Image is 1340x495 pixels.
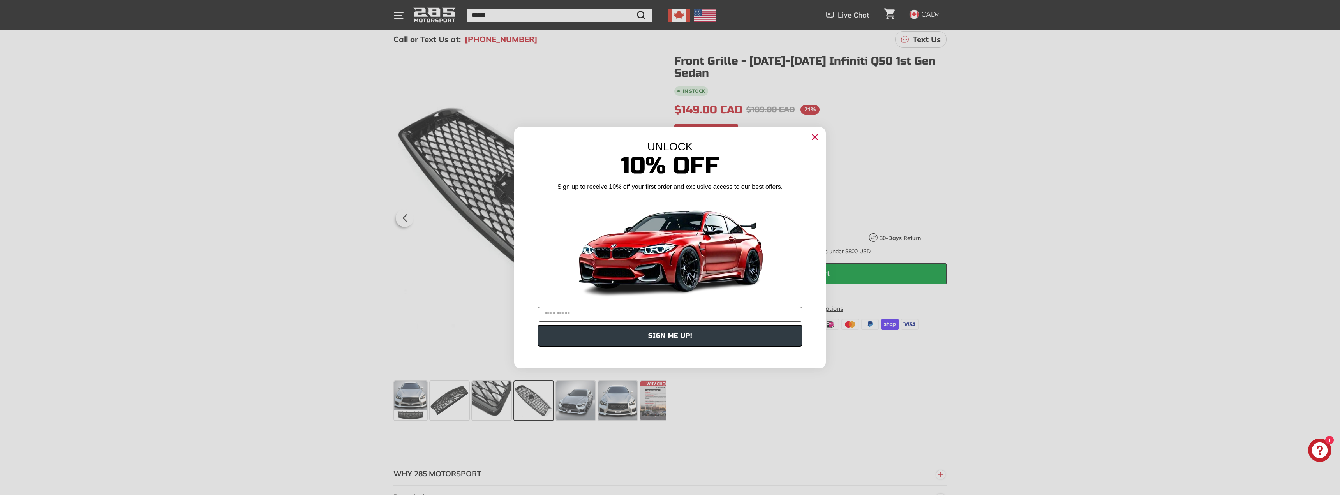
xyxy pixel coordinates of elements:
button: Close dialog [809,131,821,143]
span: UNLOCK [647,141,693,153]
span: 10% Off [621,151,719,180]
img: Banner showing BMW 4 Series Body kit [573,194,767,304]
button: SIGN ME UP! [538,325,802,347]
inbox-online-store-chat: Shopify online store chat [1306,439,1334,464]
input: YOUR EMAIL [538,307,802,322]
span: Sign up to receive 10% off your first order and exclusive access to our best offers. [557,183,783,190]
